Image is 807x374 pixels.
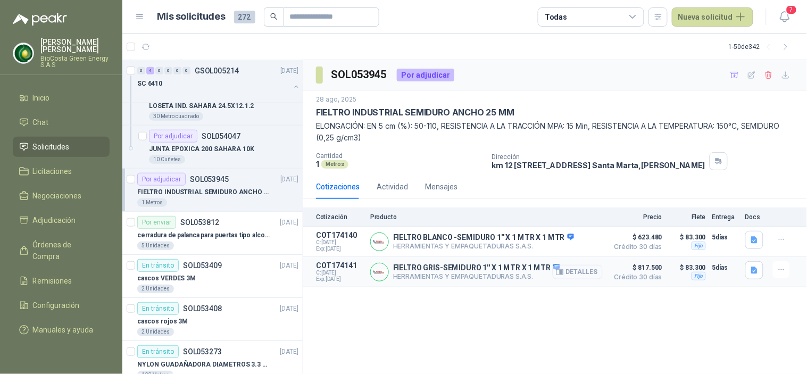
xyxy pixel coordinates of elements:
p: GSOL005214 [195,67,239,74]
p: JUNTA EPOXICA 200 SAHARA 10K [149,144,254,154]
a: Configuración [13,295,110,315]
span: Chat [33,117,49,128]
span: Exp: [DATE] [316,276,364,282]
h3: SOL053945 [331,67,388,83]
p: SOL053945 [190,176,229,183]
div: Fijo [692,242,706,250]
div: En tránsito [137,345,179,358]
p: [PERSON_NAME] [PERSON_NAME] [40,38,110,53]
span: $ 623.480 [609,231,662,244]
p: 1 [316,160,319,169]
p: Producto [370,213,603,221]
a: Solicitudes [13,137,110,157]
div: 0 [155,67,163,74]
p: BioCosta Green Energy S.A.S [40,55,110,68]
p: LOSETA IND. SAHARA 24.5X12.1.2 [149,101,254,111]
p: SC 6410 [137,79,162,89]
p: HERRAMIENTAS Y EMPAQUETADURAS S.A.S. [393,242,574,250]
div: Todas [545,11,567,23]
img: Logo peakr [13,13,67,26]
p: cerradura de palanca para puertas tipo alcoba marca yale [137,230,270,240]
div: Metros [321,160,348,169]
div: 0 [182,67,190,74]
a: Por adjudicarSOL054047JUNTA EPOXICA 200 SAHARA 10K10 Cuñetes [122,126,303,169]
div: 4 [146,67,154,74]
span: Crédito 30 días [609,274,662,280]
p: FIELTRO GRIS-SEMIDURO 1'' X 1 MTR X 1 MTR [393,263,560,273]
p: FIELTRO BLANCO -SEMIDURO 1'' X 1 MTR X 1 MTR [393,233,574,243]
p: cascos VERDES 3M [137,273,196,284]
p: [DATE] [280,261,298,271]
span: Licitaciones [33,165,72,177]
span: Manuales y ayuda [33,324,94,336]
div: 30 Metro cuadrado [149,112,203,121]
button: 7 [775,7,794,27]
p: $ 83.300 [669,231,706,244]
p: [DATE] [280,304,298,314]
p: FIELTRO INDUSTRIAL SEMIDURO ANCHO 25 MM [137,187,270,197]
span: 272 [234,11,255,23]
p: km 12 [STREET_ADDRESS] Santa Marta , [PERSON_NAME] [492,161,705,170]
p: 5 días [712,261,739,274]
p: SOL053408 [183,305,222,312]
div: 2 Unidades [137,285,174,293]
p: 5 días [712,231,739,244]
button: Detalles [553,265,603,279]
a: En tránsitoSOL053409[DATE] cascos VERDES 3M2 Unidades [122,255,303,298]
p: COT174141 [316,261,364,270]
div: 0 [173,67,181,74]
div: Fijo [692,272,706,280]
a: Por enviarSOL053812[DATE] cerradura de palanca para puertas tipo alcoba marca yale5 Unidades [122,212,303,255]
div: Por adjudicar [149,130,197,143]
p: Dirección [492,153,705,161]
div: Cotizaciones [316,181,360,193]
a: Por adjudicarSOL053945[DATE] FIELTRO INDUSTRIAL SEMIDURO ANCHO 25 MM1 Metros [122,169,303,212]
p: FIELTRO INDUSTRIAL SEMIDURO ANCHO 25 MM [316,107,514,118]
p: SOL054047 [202,132,240,140]
a: Manuales y ayuda [13,320,110,340]
span: Remisiones [33,275,72,287]
p: [DATE] [280,174,298,185]
p: SOL053812 [180,219,219,226]
div: En tránsito [137,302,179,315]
p: [DATE] [280,347,298,357]
span: Configuración [33,300,80,311]
p: HERRAMIENTAS Y EMPAQUETADURAS S.A.S. [393,272,560,280]
div: 0 [137,67,145,74]
a: Remisiones [13,271,110,291]
div: Por enviar [137,216,176,229]
p: [DATE] [280,218,298,228]
div: Actividad [377,181,408,193]
div: 0 [164,67,172,74]
p: ELONGACIÓN: EN 5 cm (%): 50-110, RESISTENCIA A LA TRACCIÓN MPA: 15 Min, RESISTENCIA A LA TEMPERAT... [316,120,794,144]
span: Inicio [33,92,50,104]
span: 7 [786,5,797,15]
p: Entrega [712,213,739,221]
p: COT174140 [316,231,364,239]
div: Por adjudicar [397,69,454,81]
a: Licitaciones [13,161,110,181]
button: Nueva solicitud [672,7,753,27]
div: 2 Unidades [137,328,174,336]
span: Solicitudes [33,141,70,153]
a: Adjudicación [13,210,110,230]
div: En tránsito [137,259,179,272]
p: Cantidad [316,152,484,160]
div: Por adjudicar [137,173,186,186]
p: [DATE] [280,66,298,76]
p: Precio [609,213,662,221]
h1: Mis solicitudes [157,9,226,24]
div: 10 Cuñetes [149,155,185,164]
p: $ 83.300 [669,261,706,274]
a: Negociaciones [13,186,110,206]
p: NYLON GUADAÑADORA DIAMETROS 3.3 mm [137,360,270,370]
span: C: [DATE] [316,270,364,276]
span: Órdenes de Compra [33,239,99,262]
span: $ 817.500 [609,261,662,274]
span: Adjudicación [33,214,76,226]
a: Chat [13,112,110,132]
a: Órdenes de Compra [13,235,110,267]
span: Exp: [DATE] [316,246,364,252]
div: Mensajes [425,181,457,193]
a: Inicio [13,88,110,108]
